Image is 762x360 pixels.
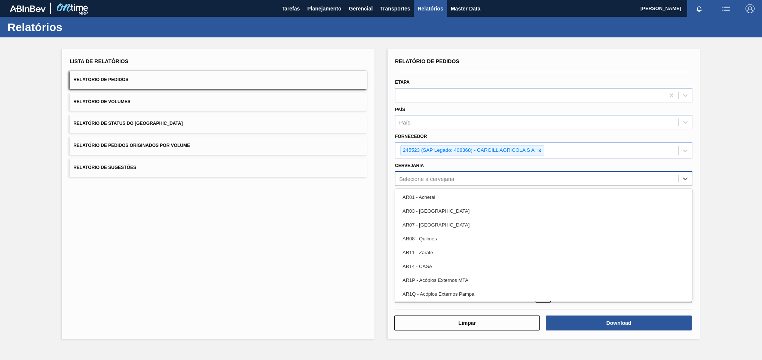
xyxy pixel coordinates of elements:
div: AR07 - [GEOGRAPHIC_DATA] [395,218,692,232]
img: userActions [722,4,731,13]
div: País [399,119,410,126]
div: AR1P - Acópios Externos MTA [395,273,692,287]
span: Relatório de Pedidos [73,77,128,82]
span: Relatório de Sugestões [73,165,136,170]
div: AR01 - Acheral [395,190,692,204]
button: Relatório de Pedidos [70,71,367,89]
button: Relatório de Sugestões [70,159,367,177]
img: TNhmsLtSVTkK8tSr43FrP2fwEKptu5GPRR3wAAAABJRU5ErkJggg== [10,5,46,12]
div: AR08 - Quilmes [395,232,692,246]
button: Notificações [687,3,711,14]
label: Fornecedor [395,134,427,139]
span: Relatório de Pedidos [395,58,459,64]
div: Selecione a cervejaria [399,175,455,182]
div: AR03 - [GEOGRAPHIC_DATA] [395,204,692,218]
span: Gerencial [349,4,373,13]
span: Relatório de Status do [GEOGRAPHIC_DATA] [73,121,183,126]
div: AR11 - Zárate [395,246,692,259]
button: Relatório de Volumes [70,93,367,111]
span: Lista de Relatórios [70,58,128,64]
button: Relatório de Status do [GEOGRAPHIC_DATA] [70,114,367,133]
button: Relatório de Pedidos Originados por Volume [70,136,367,155]
button: Limpar [394,316,540,330]
div: AR1Q - Acópios Externos Pampa [395,287,692,301]
span: Master Data [451,4,480,13]
span: Relatório de Volumes [73,99,130,104]
span: Transportes [380,4,410,13]
label: Etapa [395,80,410,85]
label: Cervejaria [395,163,424,168]
span: Tarefas [282,4,300,13]
div: AR14 - CASA [395,259,692,273]
label: País [395,107,405,112]
span: Planejamento [307,4,341,13]
h1: Relatórios [7,23,140,31]
div: 245523 (SAP Legado: 408368) - CARGILL AGRICOLA S A [401,146,536,155]
span: Relatórios [417,4,443,13]
button: Download [546,316,691,330]
img: Logout [746,4,755,13]
span: Relatório de Pedidos Originados por Volume [73,143,190,148]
